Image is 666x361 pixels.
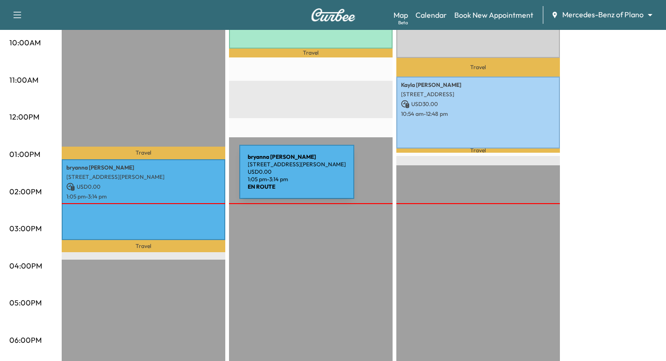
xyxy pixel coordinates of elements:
p: USD 30.00 [401,100,555,108]
a: Calendar [415,9,447,21]
p: [STREET_ADDRESS][PERSON_NAME] [66,173,221,181]
img: Curbee Logo [311,8,356,21]
p: [STREET_ADDRESS] [401,91,555,98]
p: 11:00AM [9,74,38,85]
p: 01:00PM [9,149,40,160]
span: Mercedes-Benz of Plano [562,9,644,20]
p: 10:54 am - 12:48 pm [401,110,555,118]
p: 1:05 pm - 3:14 pm [66,193,221,200]
p: USD 0.00 [66,183,221,191]
p: Kayla [PERSON_NAME] [401,81,555,89]
p: 02:00PM [9,186,42,197]
p: Travel [396,149,560,153]
p: Travel [229,49,393,57]
p: bryanna [PERSON_NAME] [66,164,221,171]
p: 06:00PM [9,334,42,346]
a: Book New Appointment [454,9,533,21]
p: 05:00PM [9,297,42,308]
div: Beta [398,19,408,26]
p: 12:00PM [9,111,39,122]
p: Travel [396,58,560,77]
p: 10:00AM [9,37,41,48]
p: Travel [62,240,225,252]
p: 04:00PM [9,260,42,271]
p: Travel [62,147,225,159]
a: MapBeta [394,9,408,21]
p: 03:00PM [9,223,42,234]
